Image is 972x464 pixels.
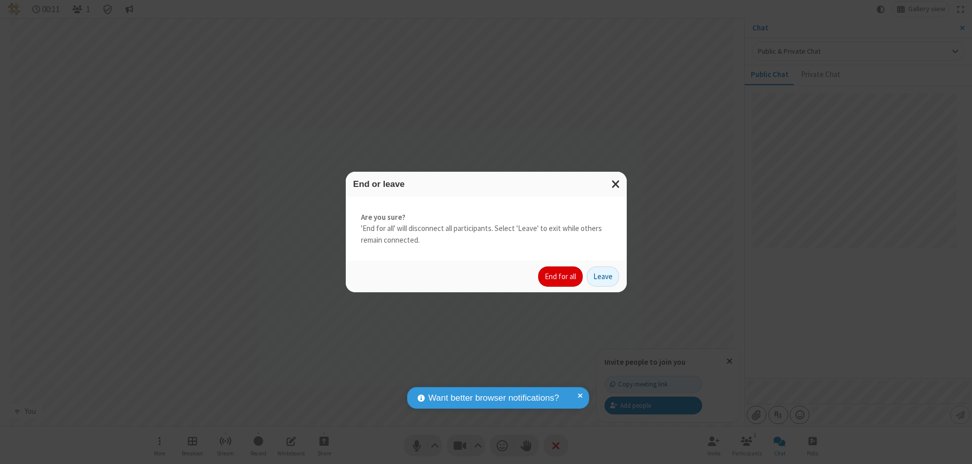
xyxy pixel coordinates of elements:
strong: Are you sure? [361,212,612,223]
span: Want better browser notifications? [428,392,559,405]
button: End for all [538,266,583,287]
button: Leave [587,266,619,287]
div: 'End for all' will disconnect all participants. Select 'Leave' to exit while others remain connec... [346,197,627,261]
h3: End or leave [353,179,619,189]
button: Close modal [605,172,627,197]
